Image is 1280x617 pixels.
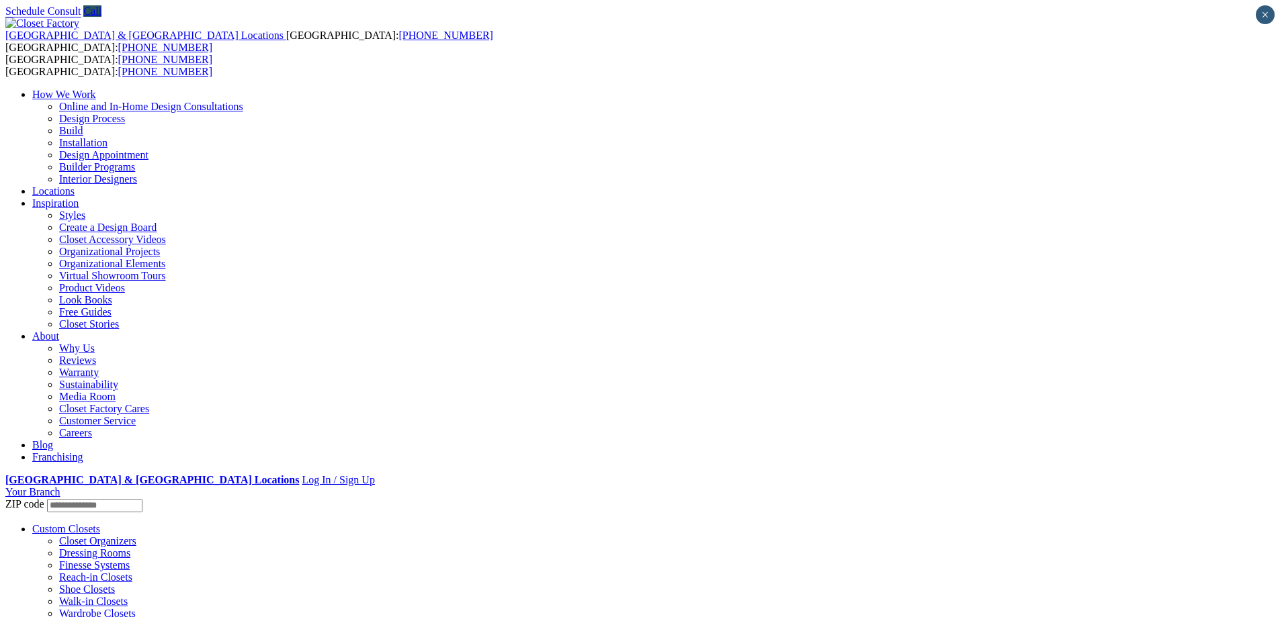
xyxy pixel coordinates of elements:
[5,5,81,17] a: Schedule Consult
[59,222,157,233] a: Create a Design Board
[59,403,149,414] a: Closet Factory Cares
[32,523,100,534] a: Custom Closets
[59,234,166,245] a: Closet Accessory Videos
[59,306,112,318] a: Free Guides
[59,101,243,112] a: Online and In-Home Design Consultations
[5,17,79,30] img: Closet Factory
[59,258,165,269] a: Organizational Elements
[59,596,128,607] a: Walk-in Closets
[59,583,115,595] a: Shoe Closets
[59,209,85,221] a: Styles
[59,367,99,378] a: Warranty
[59,137,108,148] a: Installation
[5,30,493,53] span: [GEOGRAPHIC_DATA]: [GEOGRAPHIC_DATA]:
[59,342,95,354] a: Why Us
[118,42,212,53] a: [PHONE_NUMBER]
[59,547,130,559] a: Dressing Rooms
[5,30,284,41] span: [GEOGRAPHIC_DATA] & [GEOGRAPHIC_DATA] Locations
[1256,5,1275,24] button: Close
[32,89,96,100] a: How We Work
[32,439,53,450] a: Blog
[59,161,135,173] a: Builder Programs
[32,185,75,197] a: Locations
[59,294,112,305] a: Look Books
[59,113,125,124] a: Design Process
[59,379,118,390] a: Sustainability
[32,330,59,342] a: About
[59,246,160,257] a: Organizational Projects
[59,535,136,547] a: Closet Organizers
[59,415,136,426] a: Customer Service
[398,30,493,41] a: [PHONE_NUMBER]
[59,282,125,293] a: Product Videos
[59,318,119,330] a: Closet Stories
[118,66,212,77] a: [PHONE_NUMBER]
[5,486,60,497] a: Your Branch
[59,270,166,281] a: Virtual Showroom Tours
[5,498,44,510] span: ZIP code
[5,474,299,485] a: [GEOGRAPHIC_DATA] & [GEOGRAPHIC_DATA] Locations
[32,451,83,463] a: Franchising
[59,354,96,366] a: Reviews
[118,54,212,65] a: [PHONE_NUMBER]
[59,571,132,583] a: Reach-in Closets
[59,125,83,136] a: Build
[47,499,142,512] input: Enter your Zip code
[59,149,148,160] a: Design Appointment
[83,5,101,17] a: Call
[59,173,137,185] a: Interior Designers
[59,391,116,402] a: Media Room
[5,30,286,41] a: [GEOGRAPHIC_DATA] & [GEOGRAPHIC_DATA] Locations
[302,474,374,485] a: Log In / Sign Up
[59,427,92,438] a: Careers
[59,559,130,571] a: Finesse Systems
[32,197,79,209] a: Inspiration
[5,54,212,77] span: [GEOGRAPHIC_DATA]: [GEOGRAPHIC_DATA]:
